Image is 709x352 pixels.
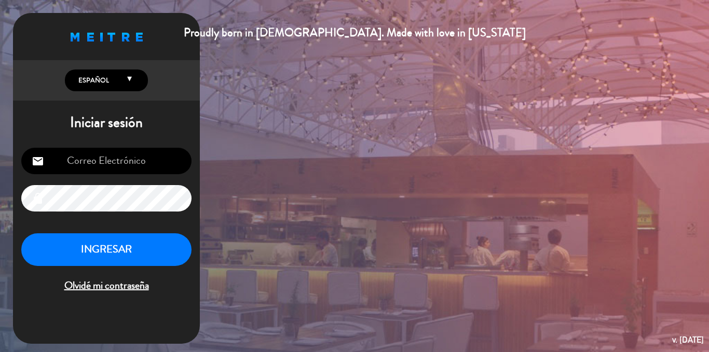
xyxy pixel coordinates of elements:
[21,233,192,266] button: INGRESAR
[32,155,44,167] i: email
[21,148,192,174] input: Correo Electrónico
[76,75,109,86] span: Español
[21,277,192,294] span: Olvidé mi contraseña
[32,192,44,205] i: lock
[672,333,704,347] div: v. [DATE]
[13,114,200,132] h1: Iniciar sesión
